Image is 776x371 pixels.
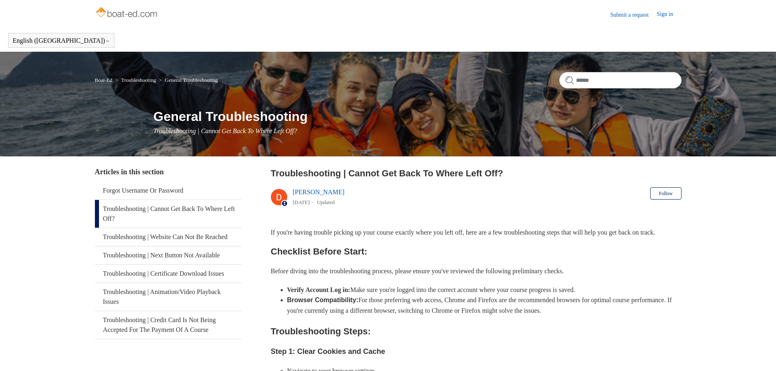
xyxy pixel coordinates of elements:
[165,77,218,83] a: General Troubleshooting
[650,187,681,200] button: Follow Article
[95,168,164,176] span: Articles in this section
[95,200,242,228] a: Troubleshooting | Cannot Get Back To Where Left Off?
[121,77,156,83] a: Troubleshooting
[95,265,242,283] a: Troubleshooting | Certificate Download Issues
[95,182,242,200] a: Forgot Username Or Password
[271,244,681,259] h2: Checklist Before Start:
[559,72,681,88] input: Search
[95,283,242,311] a: Troubleshooting | Animation/Video Playback Issues
[317,199,335,205] li: Updated
[95,311,242,339] a: Troubleshooting | Credit Card Is Not Being Accepted For The Payment Of A Course
[293,189,345,195] a: [PERSON_NAME]
[154,127,297,134] span: Troubleshooting | Cannot Get Back To Where Left Off?
[95,77,114,83] li: Boat-Ed
[657,10,681,20] a: Sign in
[13,37,110,44] button: English ([GEOGRAPHIC_DATA])
[271,167,681,180] h2: Troubleshooting | Cannot Get Back To Where Left Off?
[95,77,112,83] a: Boat-Ed
[271,346,681,358] h3: Step 1: Clear Cookies and Cache
[287,295,681,316] li: For those preferring web access, Chrome and Firefox are the recommended browsers for optimal cour...
[287,296,358,303] strong: Browser Compatibility:
[287,285,681,295] li: Make sure you're logged into the correct account where your course progress is saved.
[95,228,242,246] a: Troubleshooting | Website Can Not Be Reached
[154,107,681,126] h1: General Troubleshooting
[157,77,218,83] li: General Troubleshooting
[271,324,681,338] h2: Troubleshooting Steps:
[293,199,310,205] time: 05/14/2024, 13:31
[287,286,350,293] strong: Verify Account Log in:
[271,266,681,277] p: Before diving into the troubleshooting process, please ensure you've reviewed the following preli...
[95,246,242,264] a: Troubleshooting | Next Button Not Available
[610,11,657,19] a: Submit a request
[114,77,157,83] li: Troubleshooting
[95,5,160,21] img: Boat-Ed Help Center home page
[271,227,681,238] p: If you're having trouble picking up your course exactly where you left off, here are a few troubl...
